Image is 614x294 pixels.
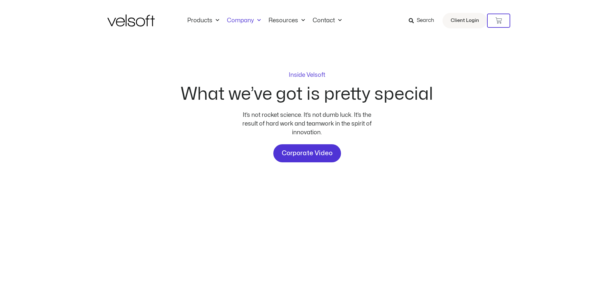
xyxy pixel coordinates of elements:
[443,13,487,28] a: Client Login
[107,15,155,26] img: Velsoft Training Materials
[181,86,433,103] h2: What we’ve got is pretty special
[265,17,309,24] a: ResourcesMenu Toggle
[273,144,341,162] a: Corporate Video
[309,17,346,24] a: ContactMenu Toggle
[223,17,265,24] a: CompanyMenu Toggle
[183,17,346,24] nav: Menu
[282,148,333,158] span: Corporate Video
[409,15,439,26] a: Search
[183,17,223,24] a: ProductsMenu Toggle
[239,111,375,137] div: It’s not rocket science. It’s not dumb luck. It’s the result of hard work and teamwork in the spi...
[417,16,434,25] span: Search
[289,72,325,78] p: Inside Velsoft
[451,16,479,25] span: Client Login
